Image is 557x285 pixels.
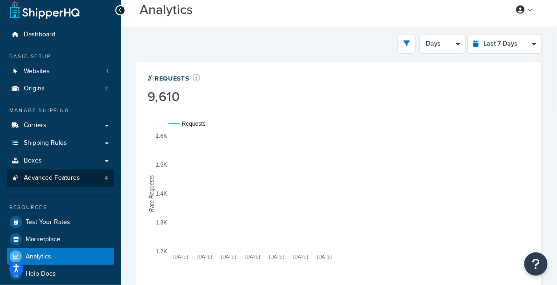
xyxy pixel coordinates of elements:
span: 4 [105,174,108,182]
a: Shipping Rules [7,135,114,152]
a: Marketplace [7,231,114,248]
a: Analytics [7,248,114,265]
li: Advanced Features [7,170,114,187]
div: 9,610 [148,90,201,103]
text: [DATE] [197,254,212,259]
a: Dashboard [7,26,114,43]
text: 1.6K [156,132,168,139]
text: 1.5K [156,162,168,168]
button: open filter drawer [397,34,416,54]
h3: Analytics [140,3,496,17]
a: Test Your Rates [7,214,114,231]
span: Marketplace [26,236,60,244]
svg: A chart. [148,105,358,282]
button: Open Resource Center [524,252,548,276]
text: 1.2K [156,248,168,255]
span: Origins [24,85,45,93]
a: Advanced Features4 [7,170,114,187]
li: Websites [7,63,114,80]
span: Test Your Rates [26,218,70,226]
a: Origins2 [7,80,114,97]
li: Origins [7,80,114,97]
text: [DATE] [293,254,308,259]
span: Dashboard [24,31,55,39]
span: Websites [24,68,50,75]
a: Websites1 [7,63,114,80]
span: Boxes [24,157,42,165]
div: # Requests [148,73,201,83]
text: [DATE] [269,254,284,259]
span: Help Docs [26,270,56,278]
span: Carriers [24,122,47,129]
text: 1.4K [156,190,168,197]
span: Analytics [26,253,51,261]
div: Resources [7,204,114,211]
text: Rate Requests [148,175,155,212]
div: Manage Shipping [7,107,114,115]
text: [DATE] [174,254,188,259]
span: Beta [195,6,227,17]
span: 1 [106,68,108,75]
div: Basic Setup [7,53,114,61]
span: Advanced Features [24,174,80,182]
a: Carriers [7,117,114,134]
span: Shipping Rules [24,139,67,147]
text: Requests [182,121,206,127]
text: [DATE] [317,254,332,259]
a: Help Docs [7,265,114,282]
text: [DATE] [245,254,260,259]
span: 2 [105,85,108,93]
a: Boxes [7,152,114,170]
text: 1.3K [156,219,168,226]
text: [DATE] [221,254,236,259]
